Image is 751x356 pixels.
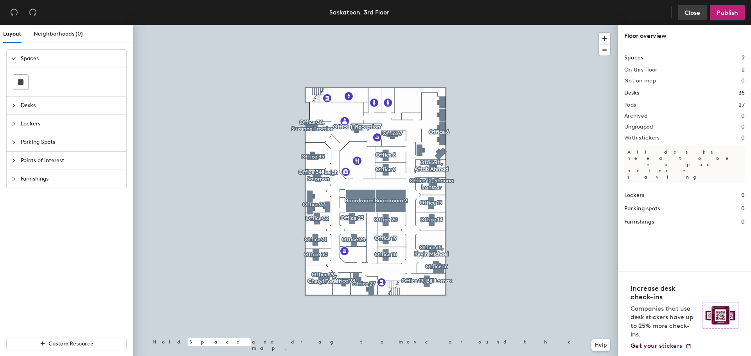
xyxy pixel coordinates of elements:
[741,218,745,226] h1: 0
[34,30,83,37] span: Neighborhoods (0)
[11,158,16,163] span: collapsed
[6,5,22,20] button: Undo (⌘ + Z)
[631,342,682,349] span: Get your stickers
[21,170,122,188] span: Furnishings
[21,97,122,114] span: Desks
[3,30,21,37] span: Layout
[624,113,647,119] h2: Archived
[741,135,745,141] h2: 0
[624,31,745,41] div: Floor overview
[11,56,16,61] span: expanded
[741,204,745,213] h1: 0
[631,342,692,350] a: Get your stickers
[738,102,745,108] h2: 27
[21,133,122,151] span: Parking Spots
[741,113,745,119] h2: 0
[702,302,738,329] img: Sticker logo
[741,124,745,130] h2: 0
[591,339,610,351] button: Help
[21,50,122,68] span: Spaces
[11,177,16,181] span: collapsed
[624,102,636,108] h2: Pods
[742,67,745,73] h2: 2
[741,78,745,84] h2: 0
[624,78,656,84] h2: Not on map
[11,103,16,108] span: collapsed
[329,7,389,17] div: Saskatoon, 3rd Floor
[685,9,700,16] span: Close
[631,304,698,339] p: Companies that use desk stickers have up to 25% more check-ins.
[25,5,41,20] button: Redo (⌘ + ⇧ + Z)
[717,9,738,16] span: Publish
[11,122,16,126] span: collapsed
[738,89,745,97] h1: 35
[21,115,122,133] span: Lockers
[742,54,745,62] h1: 2
[11,140,16,145] span: collapsed
[710,5,745,20] button: Publish
[624,146,745,183] p: All desks need to be in a pod before saving
[6,338,127,350] button: Custom Resource
[624,124,653,130] h2: Ungrouped
[741,191,745,200] h1: 0
[21,152,122,170] span: Points of Interest
[678,5,707,20] button: Close
[49,340,93,347] span: Custom Resource
[624,191,644,200] h1: Lockers
[631,284,698,301] h4: Increase desk check-ins
[624,204,660,213] h1: Parking spots
[624,67,658,73] h2: On this floor
[624,218,654,226] h1: Furnishings
[624,54,643,62] h1: Spaces
[624,135,660,141] h2: With stickers
[624,89,639,97] h1: Desks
